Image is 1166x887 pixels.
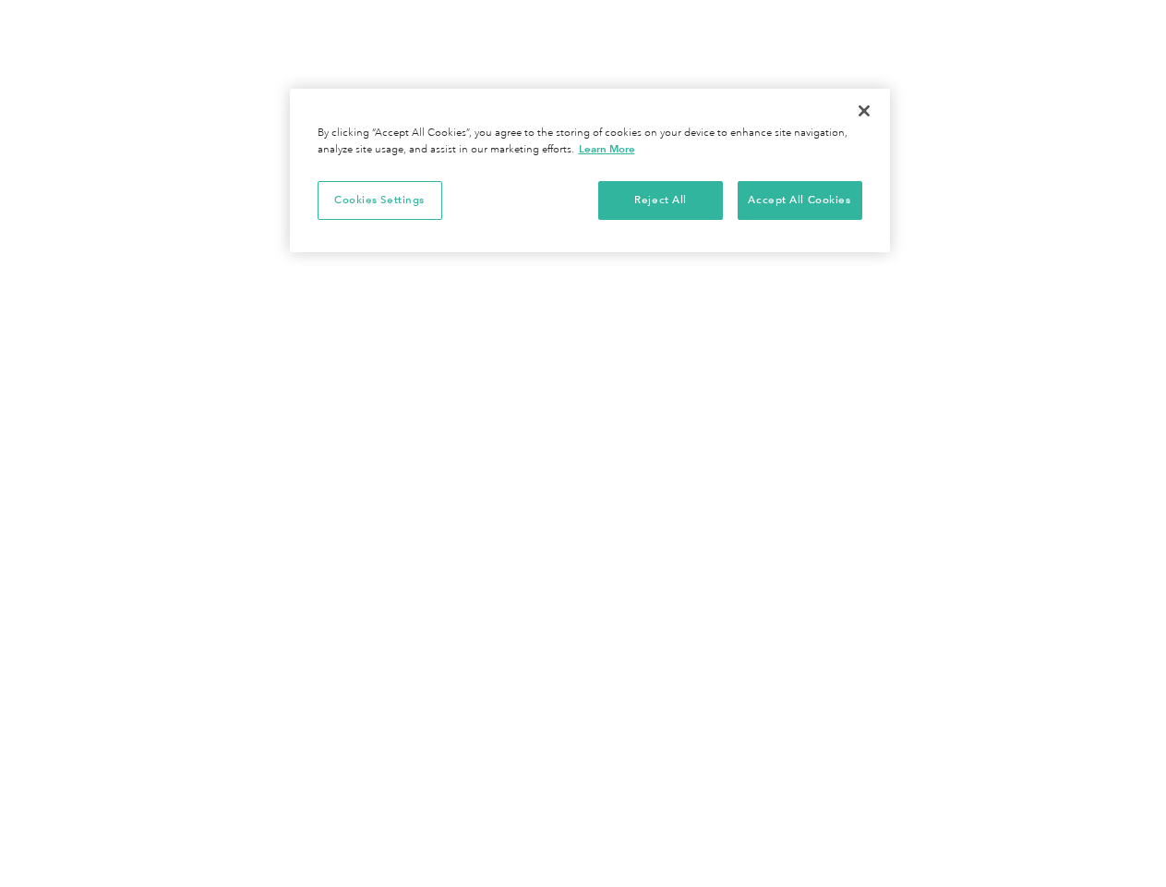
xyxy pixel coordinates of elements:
button: Close [844,91,884,131]
div: By clicking “Accept All Cookies”, you agree to the storing of cookies on your device to enhance s... [318,126,862,158]
button: Accept All Cookies [738,181,862,220]
button: Reject All [598,181,723,220]
div: Cookie banner [290,89,890,252]
button: Cookies Settings [318,181,442,220]
a: More information about your privacy, opens in a new tab [579,142,635,155]
div: Privacy [290,89,890,252]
